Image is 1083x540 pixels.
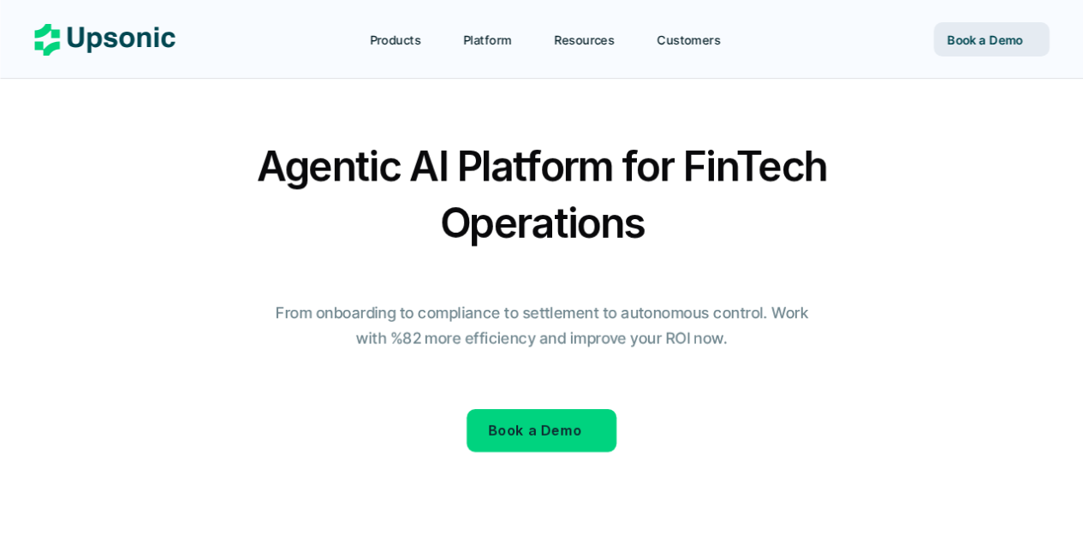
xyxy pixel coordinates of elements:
[658,31,721,49] p: Customers
[463,31,511,49] p: Platform
[467,409,616,452] a: Book a Demo
[264,301,820,351] p: From onboarding to compliance to settlement to autonomous control. Work with %82 more efficiency ...
[488,418,581,443] p: Book a Demo
[947,31,1023,49] p: Book a Demo
[370,31,420,49] p: Products
[933,22,1049,56] a: Book a Demo
[555,31,615,49] p: Resources
[242,137,842,252] h2: Agentic AI Platform for FinTech Operations
[360,24,449,55] a: Products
